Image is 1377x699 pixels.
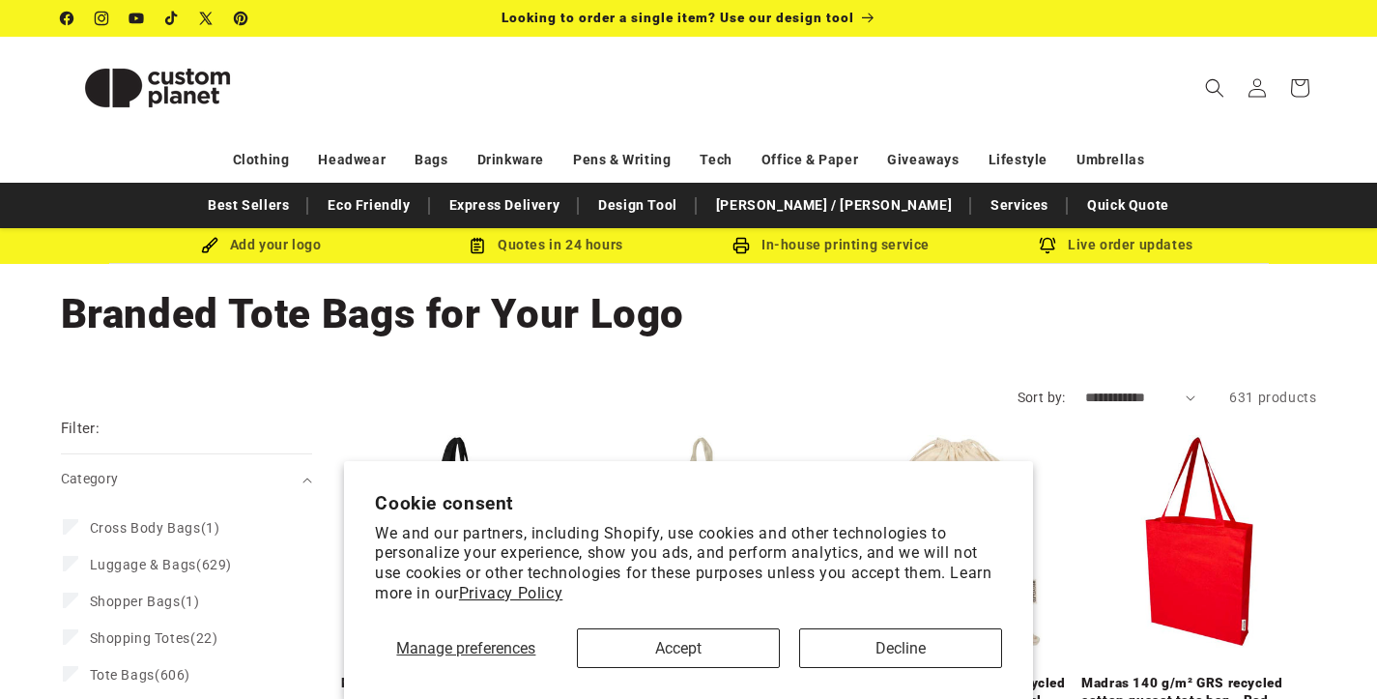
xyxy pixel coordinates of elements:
img: Custom Planet [61,44,254,131]
span: (1) [90,519,220,537]
a: Quick Quote [1077,189,1179,222]
span: Tote Bags [90,667,155,683]
img: Order updates [1039,237,1056,254]
img: Brush Icon [201,237,218,254]
a: Headwear [318,143,386,177]
p: We and our partners, including Shopify, use cookies and other technologies to personalize your ex... [375,524,1002,604]
a: Office & Paper [761,143,858,177]
a: Pens & Writing [573,143,671,177]
div: Add your logo [119,233,404,257]
button: Accept [577,628,780,668]
span: 631 products [1229,390,1316,405]
a: Lifestyle [989,143,1047,177]
a: Tech [700,143,732,177]
a: Clothing [233,143,290,177]
label: Sort by: [1018,390,1066,405]
span: Shopping Totes [90,630,190,646]
span: (606) [90,666,190,684]
span: Luggage & Bags [90,557,196,572]
a: Custom Planet [53,37,261,138]
a: Privacy Policy [459,584,562,602]
a: Eco Friendly [318,189,419,222]
a: Best Sellers [198,189,299,222]
summary: Category (0 selected) [61,454,312,504]
iframe: Chat Widget [1280,606,1377,699]
summary: Search [1193,67,1236,109]
span: (22) [90,629,218,647]
div: Live order updates [974,233,1259,257]
div: In-house printing service [689,233,974,257]
a: Bags [415,143,447,177]
a: Drinkware [477,143,544,177]
h2: Cookie consent [375,492,1002,514]
a: Design Tool [588,189,687,222]
img: In-house printing [732,237,750,254]
a: Services [981,189,1058,222]
button: Decline [799,628,1002,668]
span: Cross Body Bags [90,520,201,536]
a: Express Delivery [440,189,570,222]
img: Order Updates Icon [469,237,486,254]
a: Umbrellas [1076,143,1144,177]
span: Manage preferences [396,639,535,657]
h2: Filter: [61,418,100,440]
a: [PERSON_NAME] / [PERSON_NAME] [706,189,961,222]
a: Giveaways [887,143,959,177]
h1: Branded Tote Bags for Your Logo [61,288,1317,340]
span: Looking to order a single item? Use our design tool [502,10,854,25]
span: (1) [90,593,200,610]
span: Shopper Bags [90,594,181,609]
span: Category [61,471,119,486]
button: Manage preferences [375,628,557,668]
span: (629) [90,556,232,573]
div: Quotes in 24 hours [404,233,689,257]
